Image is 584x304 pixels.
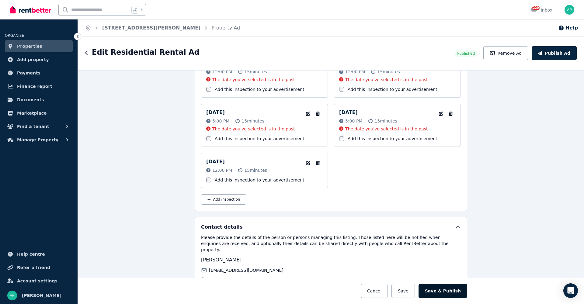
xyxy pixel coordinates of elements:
button: Save [391,284,415,298]
span: 15 minutes [374,118,397,124]
a: Payments [5,67,73,79]
span: Account settings [17,277,57,285]
span: 15 minutes [244,69,267,75]
a: Refer a friend [5,261,73,274]
a: [STREET_ADDRESS][PERSON_NAME] [102,25,200,31]
a: Account settings [5,275,73,287]
span: [PERSON_NAME] [22,292,61,299]
span: 0411 599 018 [209,277,239,283]
img: RentBetter [10,5,51,14]
a: Help centre [5,248,73,260]
button: Remove Ad [483,46,528,60]
span: 5:00 PM [345,118,362,124]
a: Add property [5,54,73,66]
span: Manage Property [17,136,58,143]
div: Inbox [531,7,552,13]
button: Find a tenant [5,120,73,133]
label: Add this inspection to your advertisement [215,86,304,92]
p: The date you've selected is in the past [212,77,295,83]
label: Add this inspection to your advertisement [348,86,437,92]
label: Add this inspection to your advertisement [348,136,437,142]
span: Documents [17,96,44,103]
span: Find a tenant [17,123,49,130]
button: Help [558,24,578,32]
span: Published [457,51,475,56]
nav: Breadcrumb [78,19,247,36]
p: Please provide the details of the person or persons managing this listing. Those listed here will... [201,234,461,253]
label: Add this inspection to your advertisement [215,136,304,142]
a: Properties [5,40,73,52]
label: Add this inspection to your advertisement [215,177,304,183]
a: Marketplace [5,107,73,119]
span: ORGANISE [5,33,24,38]
img: Alejandra Reyes [565,5,574,15]
div: Open Intercom Messenger [563,283,578,298]
p: [DATE] [339,109,358,116]
p: The date you've selected is in the past [345,126,428,132]
button: Add inspection [201,194,246,205]
p: The date you've selected is in the past [345,77,428,83]
a: Finance report [5,80,73,92]
span: 12:00 PM [345,69,365,75]
button: Save & Publish [419,284,467,298]
h5: Contact details [201,223,243,231]
span: 15 minutes [377,69,400,75]
span: Help centre [17,250,45,258]
a: Property Ad [211,25,240,31]
span: 5:00 PM [212,118,229,124]
button: Manage Property [5,134,73,146]
span: 220 [532,6,540,10]
a: Documents [5,94,73,106]
span: Properties [17,43,42,50]
span: Refer a friend [17,264,50,271]
p: The date you've selected is in the past [212,126,295,132]
span: Add property [17,56,49,63]
span: Marketplace [17,109,47,117]
span: 15 minutes [242,118,264,124]
span: 15 minutes [244,167,267,173]
span: k [141,7,143,12]
span: Finance report [17,83,52,90]
h1: Edit Residential Rental Ad [92,47,200,57]
span: [EMAIL_ADDRESS][DOMAIN_NAME] [209,267,283,273]
span: Payments [17,69,40,77]
button: Publish Ad [532,46,577,60]
span: 12:00 PM [212,69,232,75]
span: 12:00 PM [212,167,232,173]
button: Cancel [361,284,388,298]
span: [PERSON_NAME] [201,257,242,263]
p: [DATE] [206,158,225,165]
img: Alejandra Reyes [7,291,17,300]
p: [DATE] [206,109,225,116]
